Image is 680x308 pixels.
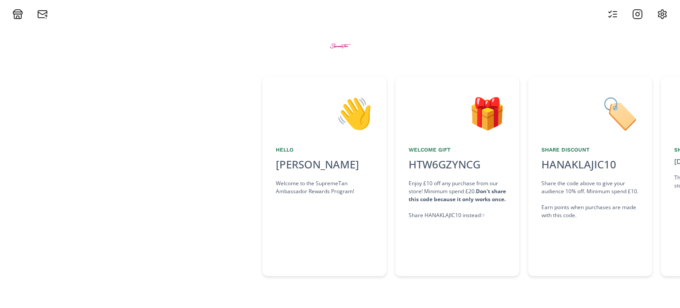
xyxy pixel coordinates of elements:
div: [PERSON_NAME] [276,156,373,172]
div: Share Discount [541,146,639,154]
strong: Don't share this code because it only works once. [409,187,506,203]
div: HANAKLAJIC10 [541,156,616,172]
div: Share the code above to give your audience 10% off. Minimum spend £10. Earn points when purchases... [541,179,639,219]
div: 🎁 [409,90,506,135]
div: Enjoy £10 off any purchase from our store! Minimum spend £20. Share HANAKLAJIC10 instead ☞ [409,179,506,219]
img: BtZWWMaMEGZe [324,29,357,62]
div: HTW6GZYNCG [403,156,486,172]
div: Welcome to the SupremeTan Ambassador Rewards Program! [276,179,373,195]
div: Hello [276,146,373,154]
div: 👋 [276,90,373,135]
div: 🏷️ [541,90,639,135]
div: Welcome Gift [409,146,506,154]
